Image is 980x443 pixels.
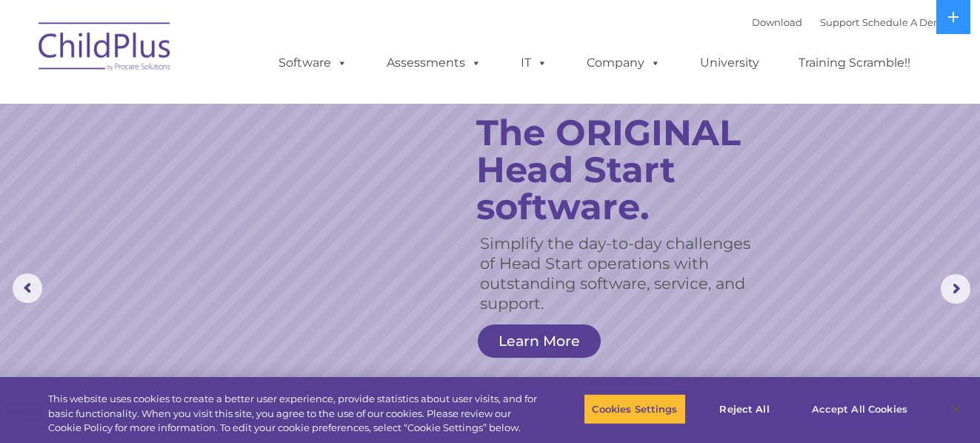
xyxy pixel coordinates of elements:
a: Download [752,16,802,28]
a: University [685,48,774,78]
font: | [752,16,950,28]
button: Cookies Settings [584,393,685,424]
img: ChildPlus by Procare Solutions [31,12,179,86]
a: Company [572,48,676,78]
a: Training Scramble!! [784,48,925,78]
a: Learn More [478,324,601,358]
a: Support [820,16,859,28]
a: Software [264,48,362,78]
div: This website uses cookies to create a better user experience, provide statistics about user visit... [48,392,539,436]
a: Assessments [372,48,496,78]
rs-layer: Simplify the day-to-day challenges of Head Start operations with outstanding software, service, a... [480,233,767,313]
button: Close [940,393,973,425]
a: IT [506,48,562,78]
button: Accept All Cookies [804,393,916,424]
rs-layer: The ORIGINAL Head Start software. [476,114,782,225]
a: Schedule A Demo [862,16,950,28]
button: Reject All [699,393,791,424]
